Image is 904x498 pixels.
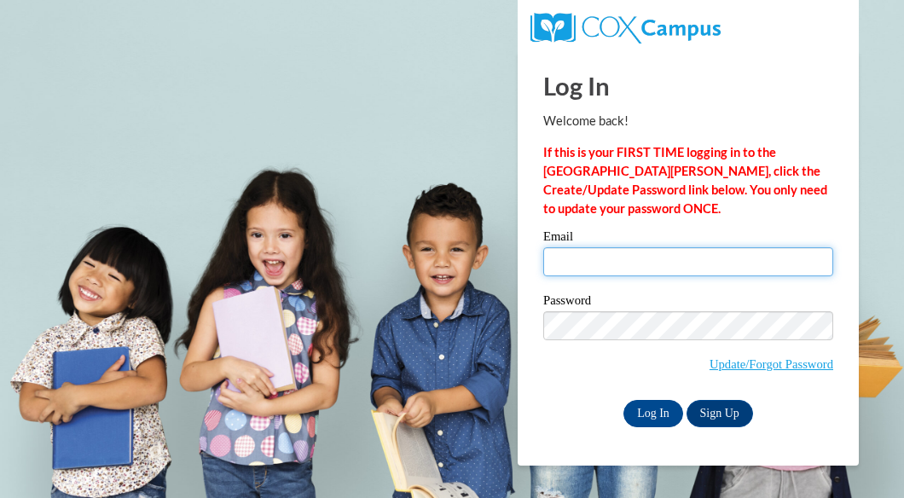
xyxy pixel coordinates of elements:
[710,357,833,371] a: Update/Forgot Password
[543,112,833,130] p: Welcome back!
[543,68,833,103] h1: Log In
[543,145,827,216] strong: If this is your FIRST TIME logging in to the [GEOGRAPHIC_DATA][PERSON_NAME], click the Create/Upd...
[623,400,683,427] input: Log In
[530,13,721,43] img: COX Campus
[687,400,753,427] a: Sign Up
[530,20,721,34] a: COX Campus
[543,230,833,247] label: Email
[543,294,833,311] label: Password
